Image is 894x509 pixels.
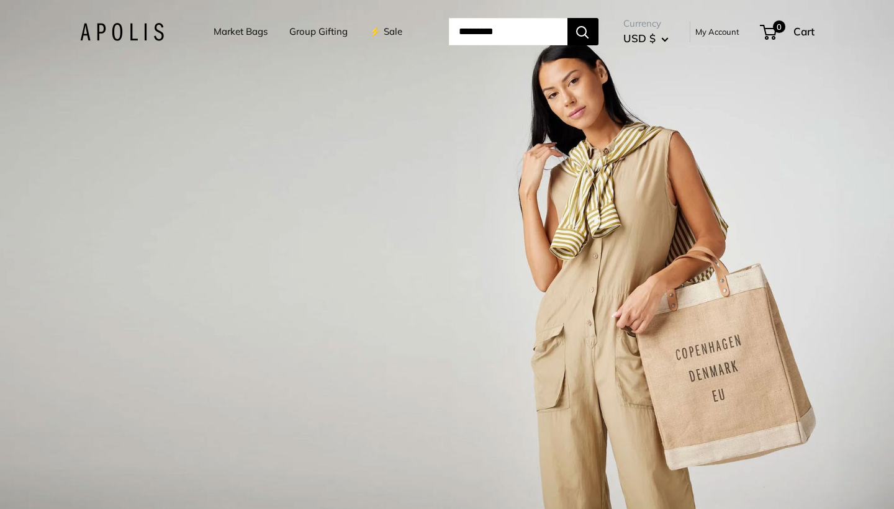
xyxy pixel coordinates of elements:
span: Currency [623,15,669,32]
a: Group Gifting [289,23,348,40]
span: 0 [772,20,785,33]
span: Cart [793,25,815,38]
a: My Account [695,24,739,39]
span: USD $ [623,32,656,45]
a: ⚡️ Sale [369,23,402,40]
button: USD $ [623,29,669,48]
button: Search [567,18,598,45]
img: Apolis [80,23,164,41]
input: Search... [449,18,567,45]
a: Market Bags [214,23,268,40]
a: 0 Cart [761,22,815,42]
